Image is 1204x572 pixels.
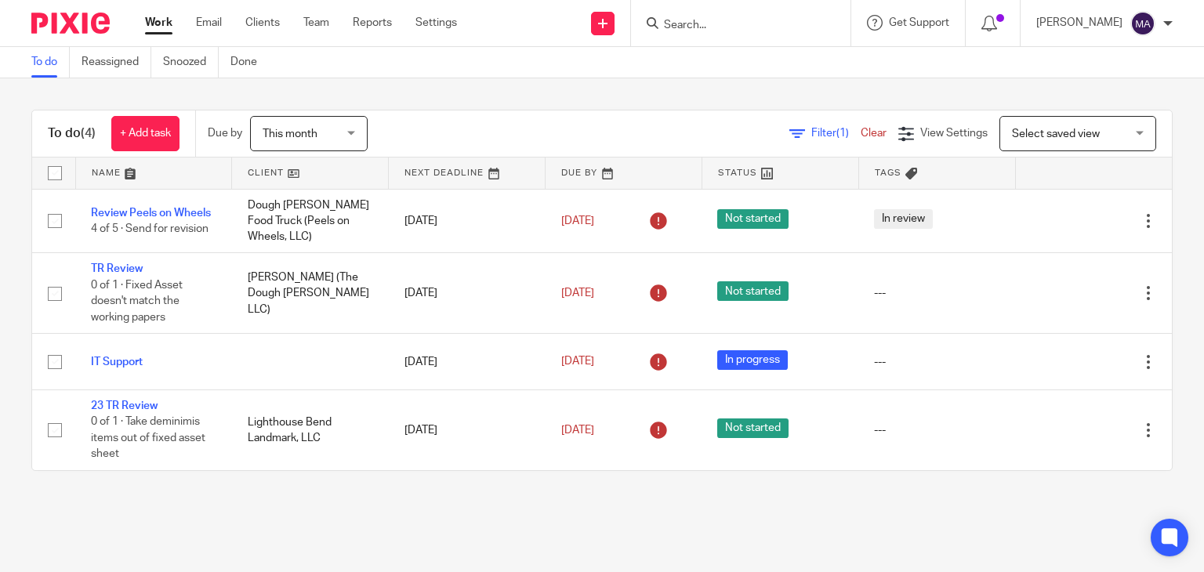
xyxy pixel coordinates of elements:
span: Not started [717,281,789,301]
span: [DATE] [561,357,594,367]
img: svg%3E [1130,11,1155,36]
h1: To do [48,125,96,142]
span: 0 of 1 · Take deminimis items out of fixed asset sheet [91,416,205,459]
a: Clear [861,128,887,139]
div: --- [874,354,999,370]
a: Reports [353,15,392,31]
input: Search [662,19,803,33]
span: 0 of 1 · Fixed Asset doesn't match the working papers [91,280,183,323]
img: Pixie [31,13,110,34]
span: Select saved view [1012,129,1100,139]
span: 4 of 5 · Send for revision [91,223,209,234]
a: IT Support [91,357,143,367]
td: [DATE] [389,253,546,334]
span: [DATE] [561,288,594,299]
span: [DATE] [561,425,594,436]
p: Due by [208,125,242,141]
span: Not started [717,209,789,229]
td: [DATE] [389,389,546,470]
div: --- [874,285,999,301]
span: View Settings [920,128,988,139]
div: --- [874,422,999,438]
td: [DATE] [389,189,546,253]
a: Work [145,15,172,31]
span: Get Support [889,17,949,28]
span: This month [263,129,317,139]
a: TR Review [91,263,143,274]
span: Tags [875,168,901,177]
a: Team [303,15,329,31]
span: Filter [811,128,861,139]
span: (4) [81,127,96,139]
a: Review Peels on Wheels [91,208,211,219]
a: Done [230,47,269,78]
span: In review [874,209,933,229]
td: Dough [PERSON_NAME] Food Truck (Peels on Wheels, LLC) [232,189,389,253]
a: Clients [245,15,280,31]
td: [PERSON_NAME] (The Dough [PERSON_NAME] LLC) [232,253,389,334]
span: Not started [717,418,789,438]
span: (1) [836,128,849,139]
a: + Add task [111,116,180,151]
span: In progress [717,350,788,370]
p: [PERSON_NAME] [1036,15,1122,31]
a: 23 TR Review [91,400,158,411]
a: Settings [415,15,457,31]
td: [DATE] [389,334,546,389]
a: To do [31,47,70,78]
td: Lighthouse Bend Landmark, LLC [232,389,389,470]
a: Reassigned [82,47,151,78]
a: Email [196,15,222,31]
span: [DATE] [561,215,594,226]
a: Snoozed [163,47,219,78]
